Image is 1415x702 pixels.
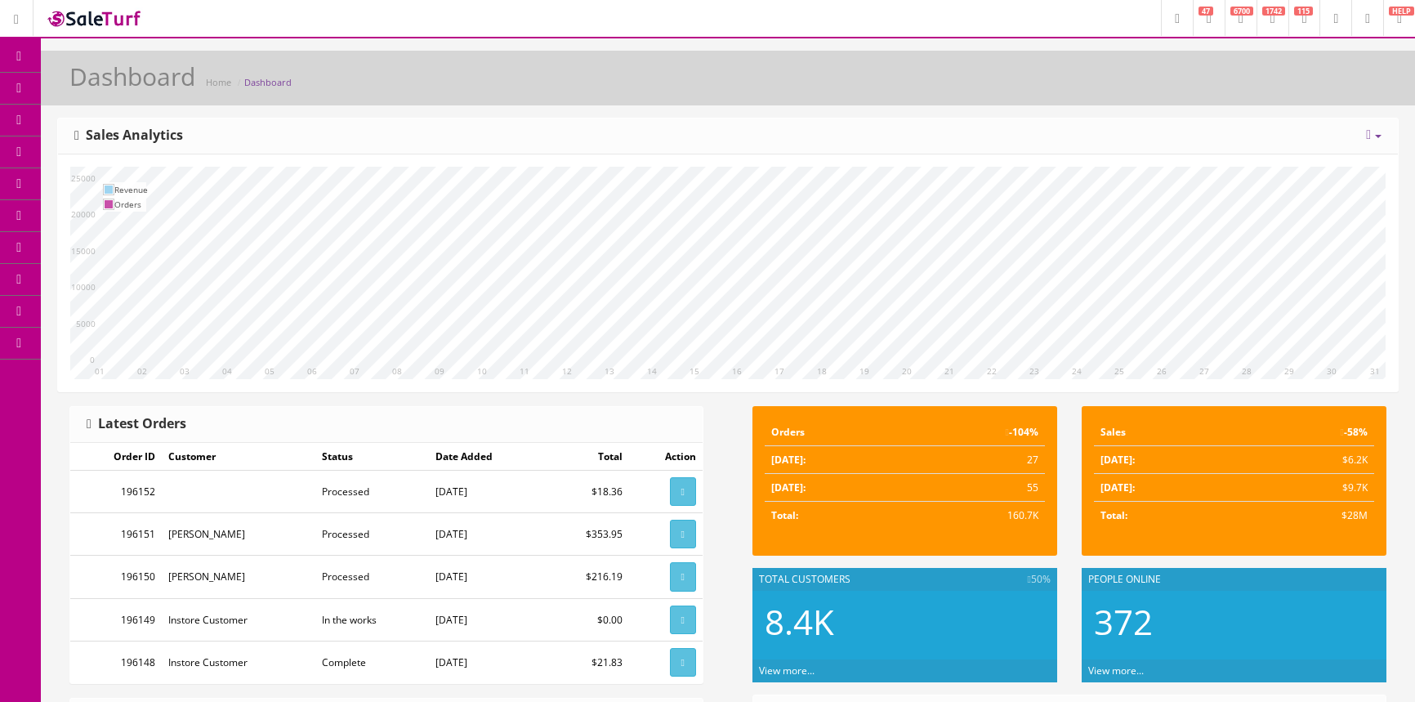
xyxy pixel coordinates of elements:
td: $9.7K [1245,474,1374,502]
td: 160.7K [907,502,1045,530]
td: [DATE] [429,598,546,641]
td: [DATE] [429,641,546,683]
h3: Latest Orders [87,417,186,431]
div: People Online [1082,568,1386,591]
strong: [DATE]: [771,481,806,494]
strong: [DATE]: [771,453,806,467]
td: $353.95 [546,513,629,556]
td: Total [546,443,629,471]
td: Order ID [70,443,162,471]
td: Customer [162,443,315,471]
td: 55 [907,474,1045,502]
a: Home [206,76,231,88]
td: -58% [1245,418,1374,446]
td: 27 [907,446,1045,474]
span: 50% [1028,572,1051,587]
td: $18.36 [546,471,629,513]
span: 1742 [1262,7,1285,16]
h2: 372 [1094,603,1374,641]
td: Processed [315,556,428,598]
strong: [DATE]: [1100,481,1135,494]
div: Total Customers [752,568,1057,591]
td: Revenue [114,182,148,197]
td: Sales [1094,418,1245,446]
td: -104% [907,418,1045,446]
td: Action [629,443,703,471]
td: 196149 [70,598,162,641]
td: Complete [315,641,428,683]
td: $21.83 [546,641,629,683]
td: [DATE] [429,471,546,513]
td: 196152 [70,471,162,513]
h3: Sales Analytics [74,128,183,143]
td: 196148 [70,641,162,683]
td: Instore Customer [162,641,315,683]
td: $0.00 [546,598,629,641]
span: 47 [1199,7,1213,16]
td: Processed [315,471,428,513]
strong: Total: [771,508,798,522]
td: Orders [765,418,907,446]
h1: Dashboard [69,63,195,90]
td: Orders [114,197,148,212]
td: $6.2K [1245,446,1374,474]
a: View more... [1088,664,1144,677]
td: $28M [1245,502,1374,530]
td: Status [315,443,428,471]
td: 196151 [70,513,162,556]
td: Date Added [429,443,546,471]
a: View more... [759,664,815,677]
img: SaleTurf [46,7,144,29]
a: Dashboard [244,76,292,88]
strong: Total: [1100,508,1127,522]
td: 196150 [70,556,162,598]
span: 115 [1294,7,1313,16]
td: Instore Customer [162,598,315,641]
span: HELP [1389,7,1414,16]
td: In the works [315,598,428,641]
td: Processed [315,513,428,556]
h2: 8.4K [765,603,1045,641]
td: [PERSON_NAME] [162,513,315,556]
td: $216.19 [546,556,629,598]
strong: [DATE]: [1100,453,1135,467]
td: [PERSON_NAME] [162,556,315,598]
td: [DATE] [429,556,546,598]
span: 6700 [1230,7,1253,16]
td: [DATE] [429,513,546,556]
